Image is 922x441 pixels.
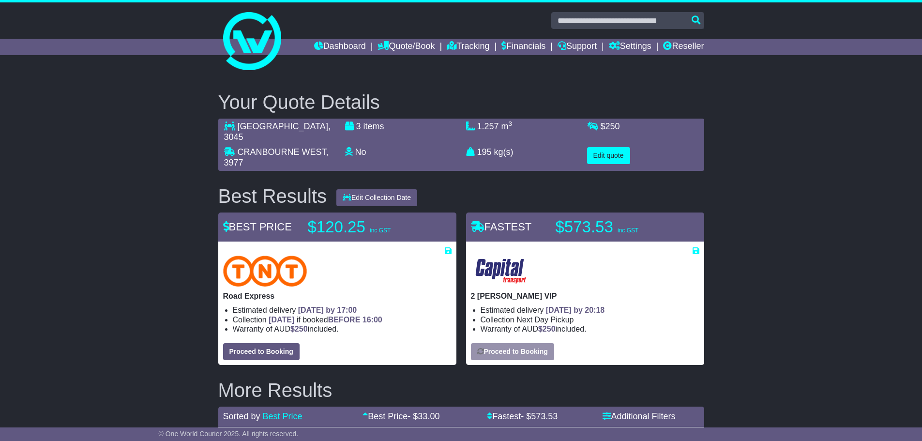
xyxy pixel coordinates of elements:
a: Fastest- $573.53 [487,411,558,421]
p: 2 [PERSON_NAME] VIP [471,291,699,301]
span: - $ [521,411,558,421]
span: 16:00 [363,316,382,324]
a: Dashboard [314,39,366,55]
a: Reseller [663,39,704,55]
span: FASTEST [471,221,532,233]
button: Proceed to Booking [471,343,554,360]
span: items [363,122,384,131]
span: inc GST [370,227,391,234]
span: $ [601,122,620,131]
h2: Your Quote Details [218,91,704,113]
a: Additional Filters [603,411,676,421]
button: Edit quote [587,147,630,164]
span: - $ [408,411,439,421]
h2: More Results [218,380,704,401]
span: © One World Courier 2025. All rights reserved. [159,430,299,438]
span: , 3045 [224,122,331,142]
button: Proceed to Booking [223,343,300,360]
li: Estimated delivery [481,305,699,315]
li: Collection [481,315,699,324]
span: [DATE] by 20:18 [546,306,605,314]
li: Warranty of AUD included. [233,324,452,334]
span: [DATE] [269,316,294,324]
span: CRANBOURNE WEST [238,147,326,157]
a: Financials [501,39,545,55]
p: Road Express [223,291,452,301]
sup: 3 [509,120,513,127]
li: Estimated delivery [233,305,452,315]
a: Support [558,39,597,55]
div: Best Results [213,185,332,207]
span: inc GST [618,227,638,234]
span: 195 [477,147,492,157]
p: $120.25 [308,217,429,237]
span: BEST PRICE [223,221,292,233]
span: BEFORE [328,316,361,324]
a: Settings [609,39,651,55]
li: Collection [233,315,452,324]
a: Quote/Book [378,39,435,55]
span: if booked [269,316,382,324]
button: Edit Collection Date [336,189,417,206]
span: 1.257 [477,122,499,131]
span: [GEOGRAPHIC_DATA] [238,122,328,131]
span: 250 [605,122,620,131]
a: Best Price- $33.00 [363,411,439,421]
span: kg(s) [494,147,514,157]
img: CapitalTransport: 2 Tonne Tautliner VIP [471,256,531,287]
span: No [355,147,366,157]
span: $ [290,325,308,333]
span: 573.53 [531,411,558,421]
img: TNT Domestic: Road Express [223,256,307,287]
span: , 3977 [224,147,329,167]
span: 3 [356,122,361,131]
span: [DATE] by 17:00 [298,306,357,314]
a: Tracking [447,39,489,55]
li: Warranty of AUD included. [481,324,699,334]
span: 250 [295,325,308,333]
span: $ [538,325,556,333]
p: $573.53 [556,217,677,237]
span: Next Day Pickup [516,316,574,324]
span: 33.00 [418,411,439,421]
span: m [501,122,513,131]
a: Best Price [263,411,302,421]
span: 250 [543,325,556,333]
span: Sorted by [223,411,260,421]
